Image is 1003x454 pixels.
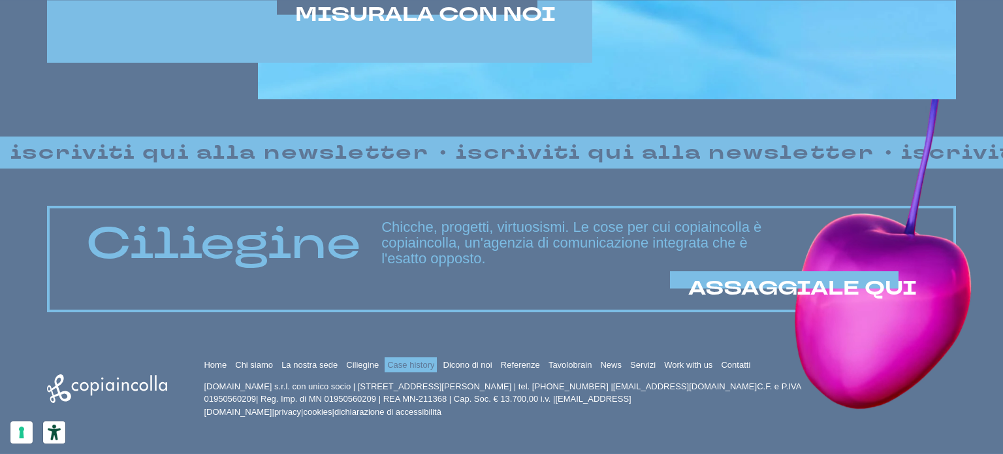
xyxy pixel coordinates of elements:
a: [EMAIL_ADDRESS][DOMAIN_NAME] [204,394,631,417]
a: Dicono di noi [443,360,492,370]
a: News [600,360,622,370]
a: La nostra sede [281,360,338,370]
a: dichiarazione di accessibilità [334,407,441,417]
a: Work with us [664,360,712,370]
p: Ciliegine [86,219,360,267]
button: Le tue preferenze relative al consenso per le tecnologie di tracciamento [10,421,33,444]
a: Ciliegine [346,360,379,370]
a: Chi siamo [235,360,273,370]
h3: Chicche, progetti, virtuosismi. Le cose per cui copiaincolla è copiaincolla, un'agenzia di comuni... [381,219,917,267]
strong: iscriviti qui alla newsletter [445,138,885,167]
a: cookies [303,407,332,417]
span: ASSAGGIALE QUI [688,275,917,302]
a: [EMAIL_ADDRESS][DOMAIN_NAME] [613,381,757,391]
a: Servizi [630,360,656,370]
a: privacy [274,407,301,417]
a: Contatti [721,360,750,370]
p: [DOMAIN_NAME] s.r.l. con unico socio | [STREET_ADDRESS][PERSON_NAME] | tel. [PHONE_NUMBER] | C.F.... [204,380,806,419]
button: Strumenti di accessibilità [43,421,65,444]
a: Referenze [501,360,540,370]
span: MISURALA CON NOI [295,1,556,28]
a: ASSAGGIALE QUI [688,278,917,299]
a: Home [204,360,227,370]
a: MISURALA CON NOI [295,4,556,25]
a: Tavolobrain [549,360,592,370]
a: Case history [387,360,434,370]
